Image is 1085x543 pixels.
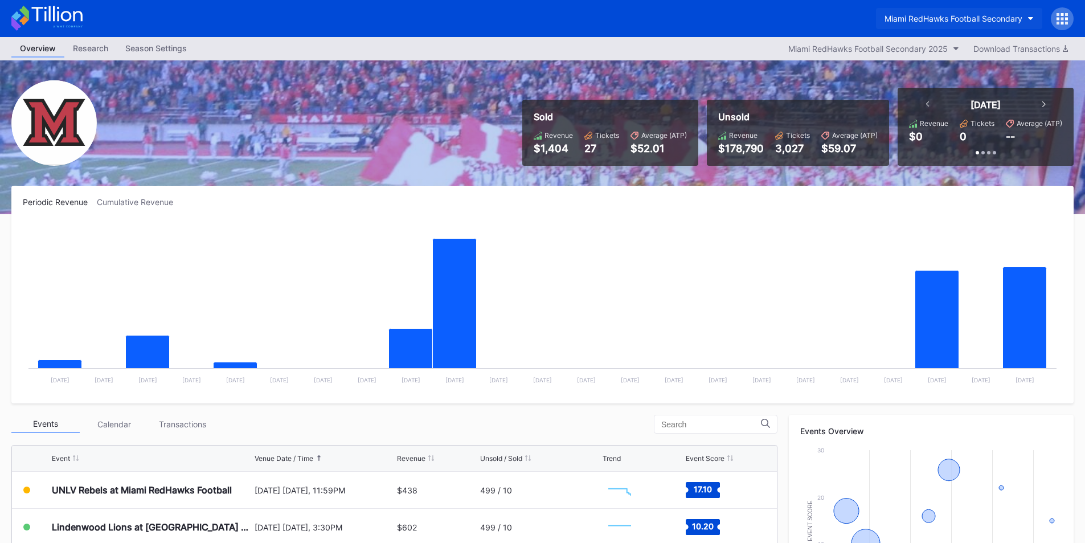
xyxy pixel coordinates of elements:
[255,485,395,495] div: [DATE] [DATE], 11:59PM
[807,500,813,541] text: Event Score
[23,221,1062,392] svg: Chart title
[445,377,464,383] text: [DATE]
[1006,130,1015,142] div: --
[971,119,994,128] div: Tickets
[80,415,148,433] div: Calendar
[641,131,687,140] div: Average (ATP)
[729,131,758,140] div: Revenue
[489,377,508,383] text: [DATE]
[661,420,761,429] input: Search
[603,513,637,541] svg: Chart title
[23,197,97,207] div: Periodic Revenue
[270,377,289,383] text: [DATE]
[480,522,512,532] div: 499 / 10
[928,377,947,383] text: [DATE]
[255,454,313,463] div: Venue Date / Time
[968,41,1074,56] button: Download Transactions
[95,377,113,383] text: [DATE]
[821,142,878,154] div: $59.07
[577,377,596,383] text: [DATE]
[1017,119,1062,128] div: Average (ATP)
[117,40,195,56] div: Season Settings
[775,142,810,154] div: 3,027
[97,197,182,207] div: Cumulative Revenue
[718,111,878,123] div: Unsold
[138,377,157,383] text: [DATE]
[786,131,810,140] div: Tickets
[544,131,573,140] div: Revenue
[686,454,724,463] div: Event Score
[709,377,727,383] text: [DATE]
[397,522,417,532] div: $602
[884,377,903,383] text: [DATE]
[603,476,637,504] svg: Chart title
[885,14,1022,23] div: Miami RedHawks Football Secondary
[973,44,1068,54] div: Download Transactions
[876,8,1042,29] button: Miami RedHawks Football Secondary
[817,447,824,454] text: 30
[148,415,216,433] div: Transactions
[480,454,522,463] div: Unsold / Sold
[533,377,552,383] text: [DATE]
[840,377,859,383] text: [DATE]
[52,454,70,463] div: Event
[52,484,232,496] div: UNLV Rebels at Miami RedHawks Football
[117,40,195,58] a: Season Settings
[909,130,923,142] div: $0
[692,521,714,531] text: 10.20
[595,131,619,140] div: Tickets
[397,454,425,463] div: Revenue
[52,521,252,533] div: Lindenwood Lions at [GEOGRAPHIC_DATA] RedHawks Football
[51,377,69,383] text: [DATE]
[960,130,967,142] div: 0
[972,377,990,383] text: [DATE]
[832,131,878,140] div: Average (ATP)
[1016,377,1034,383] text: [DATE]
[11,40,64,58] a: Overview
[358,377,376,383] text: [DATE]
[534,142,573,154] div: $1,404
[796,377,815,383] text: [DATE]
[402,377,420,383] text: [DATE]
[665,377,683,383] text: [DATE]
[694,484,712,494] text: 17.10
[480,485,512,495] div: 499 / 10
[783,41,965,56] button: Miami RedHawks Football Secondary 2025
[971,99,1001,111] div: [DATE]
[182,377,201,383] text: [DATE]
[817,494,824,501] text: 20
[255,522,395,532] div: [DATE] [DATE], 3:30PM
[226,377,245,383] text: [DATE]
[800,426,1062,436] div: Events Overview
[64,40,117,58] a: Research
[788,44,948,54] div: Miami RedHawks Football Secondary 2025
[11,80,97,166] img: Miami_RedHawks_Football_Secondary.png
[11,415,80,433] div: Events
[314,377,333,383] text: [DATE]
[630,142,687,154] div: $52.01
[534,111,687,123] div: Sold
[621,377,640,383] text: [DATE]
[920,119,948,128] div: Revenue
[64,40,117,56] div: Research
[397,485,417,495] div: $438
[718,142,764,154] div: $178,790
[584,142,619,154] div: 27
[603,454,621,463] div: Trend
[752,377,771,383] text: [DATE]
